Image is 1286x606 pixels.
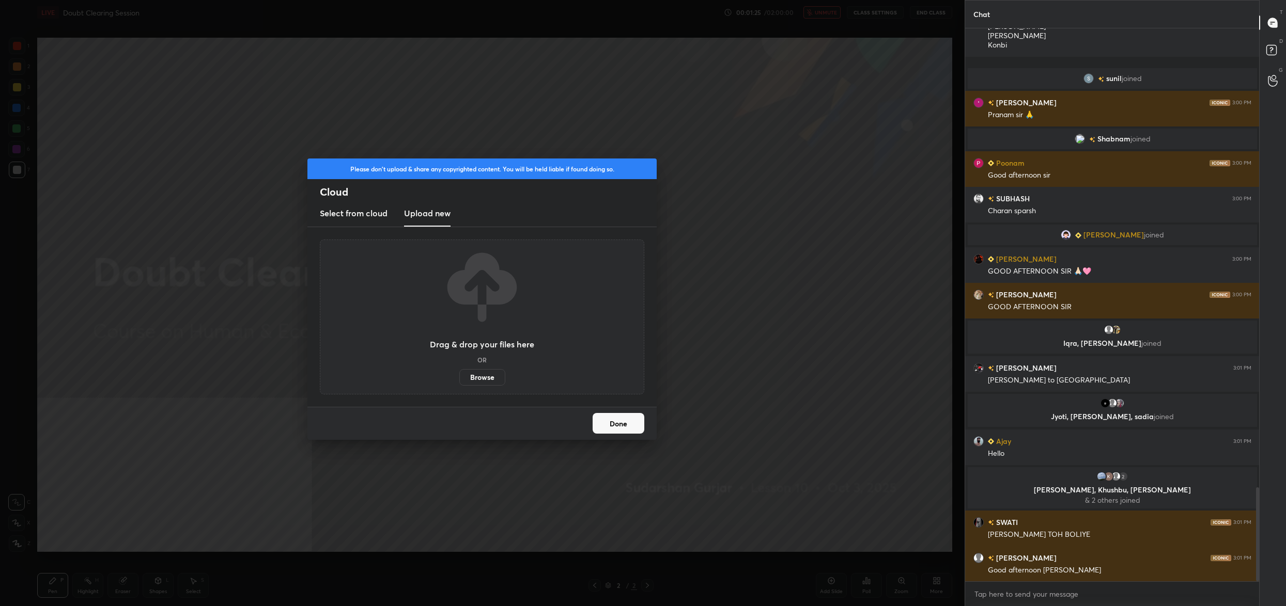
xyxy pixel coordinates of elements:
[1097,135,1130,143] span: Shabnam
[1232,292,1251,298] div: 3:00 PM
[988,196,994,202] img: no-rating-badge.077c3623.svg
[430,340,534,348] h3: Drag & drop your files here
[1144,231,1164,239] span: joined
[988,170,1251,181] div: Good afternoon sir
[973,517,984,528] img: 3
[1083,231,1144,239] span: [PERSON_NAME]
[1121,74,1141,83] span: joined
[994,193,1030,204] h6: SUBHASH
[973,290,984,300] img: 4ca2fbd640894012b93595f5f4f6ad87.jpg
[1130,135,1150,143] span: joined
[1232,256,1251,262] div: 3:00 PM
[988,206,1251,216] div: Charan sparsh
[988,22,1251,51] div: [PERSON_NAME] [PERSON_NAME] Konbi
[1118,471,1128,482] div: 2
[988,438,994,444] img: Learner_Badge_beginner_1_8b307cf2a0.svg
[307,158,657,179] div: Please don't upload & share any copyrighted content. You will be held liable if found doing so.
[1074,134,1084,144] img: 3
[1233,365,1251,371] div: 3:01 PM
[1232,196,1251,202] div: 3:00 PM
[1279,37,1283,45] p: D
[477,357,487,363] h5: OR
[1096,471,1107,482] img: e3b4991e36474930bda22be2855c39c0.jpg
[974,496,1251,504] p: & 2 others joined
[1232,160,1251,166] div: 3:00 PM
[320,185,657,199] h2: Cloud
[1232,100,1251,106] div: 3:00 PM
[1114,398,1125,408] img: 118d649597ca4184905bc647664a69ef.jpg
[974,412,1251,421] p: Jyoti, [PERSON_NAME], sadia
[988,100,994,106] img: no-rating-badge.077c3623.svg
[1100,398,1110,408] img: f04326b89814489da0d171a99de3c927.jpg
[988,555,994,561] img: no-rating-badge.077c3623.svg
[1111,471,1121,482] img: default.png
[974,339,1251,347] p: Iqra, [PERSON_NAME]
[1233,519,1251,525] div: 3:01 PM
[1107,398,1118,408] img: default.png
[973,98,984,108] img: 66092927019a43b69c89fcb94fc9928b.jpg
[994,97,1057,108] h6: [PERSON_NAME]
[1106,74,1121,83] span: sunil
[1154,411,1174,421] span: joined
[1233,438,1251,444] div: 3:01 PM
[965,1,998,28] p: Chat
[965,28,1260,582] div: grid
[974,486,1251,494] p: [PERSON_NAME], Khushbu, [PERSON_NAME]
[1104,471,1114,482] img: 3
[1210,100,1230,106] img: iconic-dark.1390631f.png
[973,363,984,373] img: 3
[988,375,1251,386] div: [PERSON_NAME] to [GEOGRAPHIC_DATA]
[1083,73,1093,84] img: 3
[988,449,1251,459] div: Hello
[1061,230,1071,240] img: 71379326_3ED7FC66-C41C-40E4-82AF-FB12F21E7B64.png
[988,365,994,371] img: no-rating-badge.077c3623.svg
[994,362,1057,373] h6: [PERSON_NAME]
[1211,555,1231,561] img: iconic-dark.1390631f.png
[988,520,994,525] img: no-rating-badge.077c3623.svg
[994,552,1057,563] h6: [PERSON_NAME]
[988,302,1251,312] div: GOOD AFTERNOON SIR
[1075,232,1081,238] img: Learner_Badge_beginner_1_8b307cf2a0.svg
[988,160,994,166] img: Learner_Badge_beginner_1_8b307cf2a0.svg
[1141,338,1161,348] span: joined
[320,207,388,219] h3: Select from cloud
[988,266,1251,277] div: GOOD AFTERNOON SIR 🙏🏻🩷
[1111,325,1121,335] img: 971a37a9ccf341b2a3549bba73c363ee.jpg
[1233,555,1251,561] div: 3:01 PM
[988,565,1251,576] div: Good afternoon [PERSON_NAME]
[988,256,994,262] img: Learner_Badge_beginner_1_8b307cf2a0.svg
[994,517,1018,528] h6: SWATI
[973,158,984,168] img: d457f5fe6dd5426895d9e39df0671640.20802828_3
[593,413,644,434] button: Done
[1104,325,1114,335] img: default.png
[994,436,1011,446] h6: Ajay
[973,436,984,446] img: 105d08a1b4b74e7298d55df340b1ee7b.72588511_3
[1210,160,1230,166] img: iconic-dark.1390631f.png
[973,254,984,264] img: ff4bad4e4fe14456939a2241f426c7f7.jpg
[973,194,984,204] img: 1ec1b26420474ebea3cf024cba03712f.jpg
[988,530,1251,540] div: [PERSON_NAME] TOH BOLIYE
[988,292,994,298] img: no-rating-badge.077c3623.svg
[1097,76,1104,82] img: no-rating-badge.077c3623.svg
[1089,137,1095,142] img: no-rating-badge.077c3623.svg
[988,110,1251,120] div: Pranam sir 🙏
[1210,292,1230,298] img: iconic-dark.1390631f.png
[1280,8,1283,16] p: T
[1211,519,1231,525] img: iconic-dark.1390631f.png
[973,553,984,563] img: default.png
[404,207,451,219] h3: Upload new
[1279,66,1283,74] p: G
[994,253,1057,264] h6: [PERSON_NAME]
[994,289,1057,300] h6: [PERSON_NAME]
[994,157,1025,168] h6: Poonam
